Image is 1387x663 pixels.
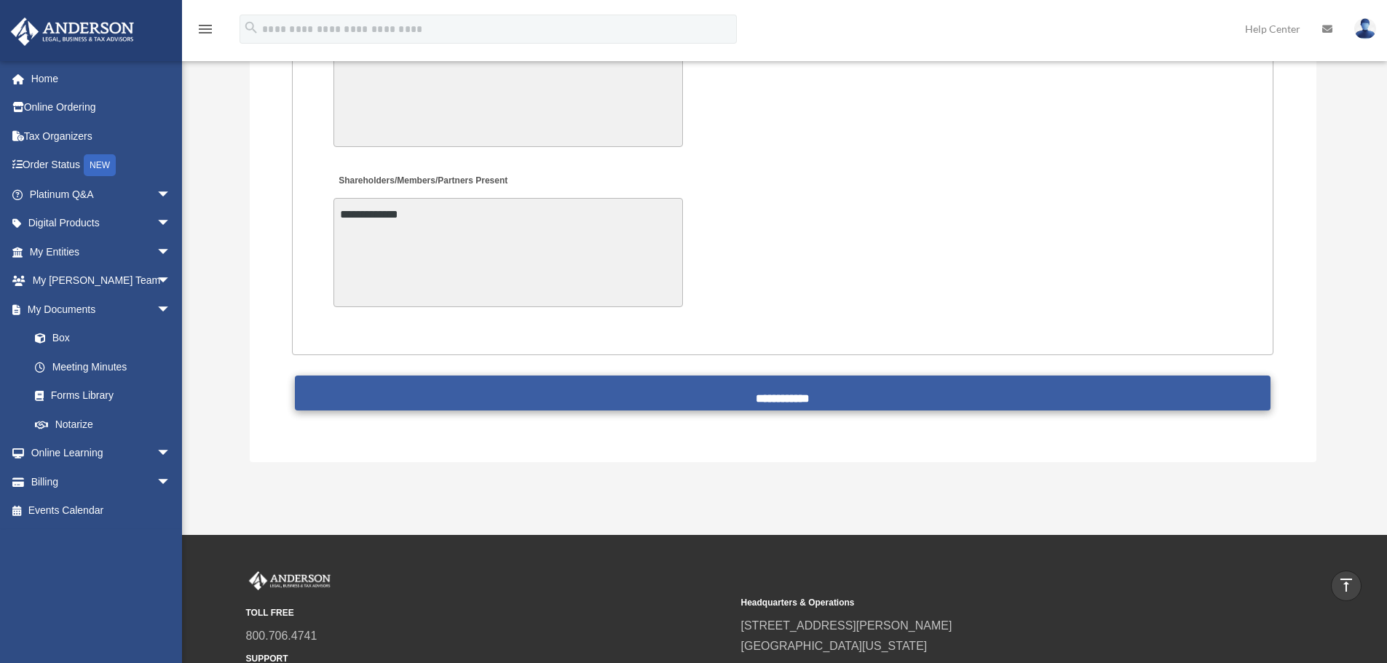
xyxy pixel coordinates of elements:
[10,64,193,93] a: Home
[157,295,186,325] span: arrow_drop_down
[10,209,193,238] a: Digital Productsarrow_drop_down
[10,122,193,151] a: Tax Organizers
[246,571,333,590] img: Anderson Advisors Platinum Portal
[243,20,259,36] i: search
[10,467,193,496] a: Billingarrow_drop_down
[10,295,193,324] a: My Documentsarrow_drop_down
[197,25,214,38] a: menu
[1354,18,1376,39] img: User Pic
[10,439,193,468] a: Online Learningarrow_drop_down
[20,324,193,353] a: Box
[157,266,186,296] span: arrow_drop_down
[10,496,193,525] a: Events Calendar
[7,17,138,46] img: Anderson Advisors Platinum Portal
[20,381,193,410] a: Forms Library
[741,640,928,652] a: [GEOGRAPHIC_DATA][US_STATE]
[157,180,186,210] span: arrow_drop_down
[333,172,511,191] label: Shareholders/Members/Partners Present
[84,154,116,176] div: NEW
[10,93,193,122] a: Online Ordering
[1331,571,1362,601] a: vertical_align_top
[10,237,193,266] a: My Entitiesarrow_drop_down
[246,630,317,642] a: 800.706.4741
[741,595,1226,611] small: Headquarters & Operations
[10,180,193,209] a: Platinum Q&Aarrow_drop_down
[197,20,214,38] i: menu
[246,606,731,621] small: TOLL FREE
[20,352,186,381] a: Meeting Minutes
[157,237,186,267] span: arrow_drop_down
[157,467,186,497] span: arrow_drop_down
[20,410,193,439] a: Notarize
[10,151,193,180] a: Order StatusNEW
[157,439,186,469] span: arrow_drop_down
[157,209,186,239] span: arrow_drop_down
[10,266,193,295] a: My [PERSON_NAME] Teamarrow_drop_down
[1337,576,1355,594] i: vertical_align_top
[741,619,952,632] a: [STREET_ADDRESS][PERSON_NAME]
